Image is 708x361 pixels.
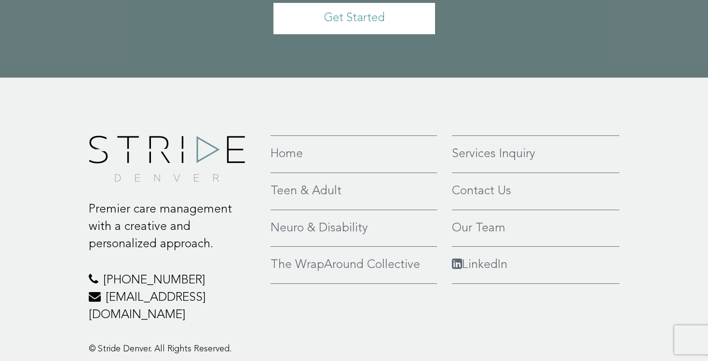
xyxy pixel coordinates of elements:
[89,272,256,323] p: [PHONE_NUMBER] [EMAIL_ADDRESS][DOMAIN_NAME]
[271,256,437,274] a: The WrapAround Collective
[271,183,437,200] a: Teen & Adult
[452,220,619,237] a: Our Team
[89,345,231,353] span: © Stride Denver. All Rights Reserved.
[89,135,245,182] img: footer-logo.png
[273,3,435,34] a: Get Started
[271,146,437,163] a: Home
[89,201,256,253] p: Premier care management with a creative and personalized approach.
[452,146,619,163] a: Services Inquiry
[452,183,619,200] a: Contact Us
[271,220,437,237] a: Neuro & Disability
[452,256,619,274] a: LinkedIn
